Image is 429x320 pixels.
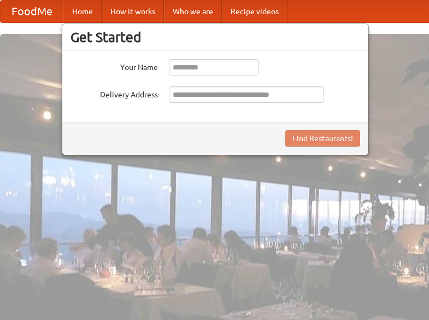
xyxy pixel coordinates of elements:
[1,1,63,22] a: FoodMe
[63,1,102,22] a: Home
[102,1,164,22] a: How it works
[222,1,287,22] a: Recipe videos
[70,29,360,45] h3: Get Started
[70,59,158,73] label: Your Name
[285,130,360,147] button: Find Restaurants!
[164,1,222,22] a: Who we are
[70,86,158,100] label: Delivery Address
